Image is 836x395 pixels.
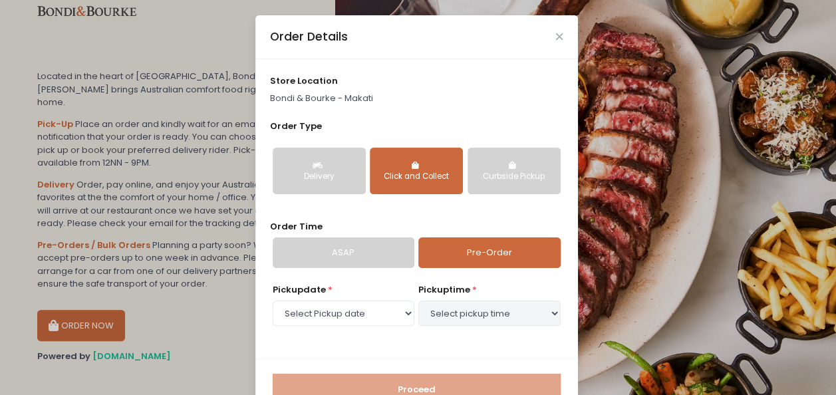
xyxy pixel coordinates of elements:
[270,92,563,105] p: Bondi & Bourke - Makati
[370,148,463,194] button: Click and Collect
[379,171,454,183] div: Click and Collect
[418,283,470,296] span: pickup time
[273,237,414,268] a: ASAP
[270,74,338,87] span: store location
[270,220,323,233] span: Order Time
[418,237,560,268] a: Pre-Order
[270,120,322,132] span: Order Type
[270,28,348,45] div: Order Details
[556,33,563,40] button: Close
[273,148,366,194] button: Delivery
[282,171,356,183] div: Delivery
[477,171,551,183] div: Curbside Pickup
[273,283,326,296] span: Pickup date
[468,148,561,194] button: Curbside Pickup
